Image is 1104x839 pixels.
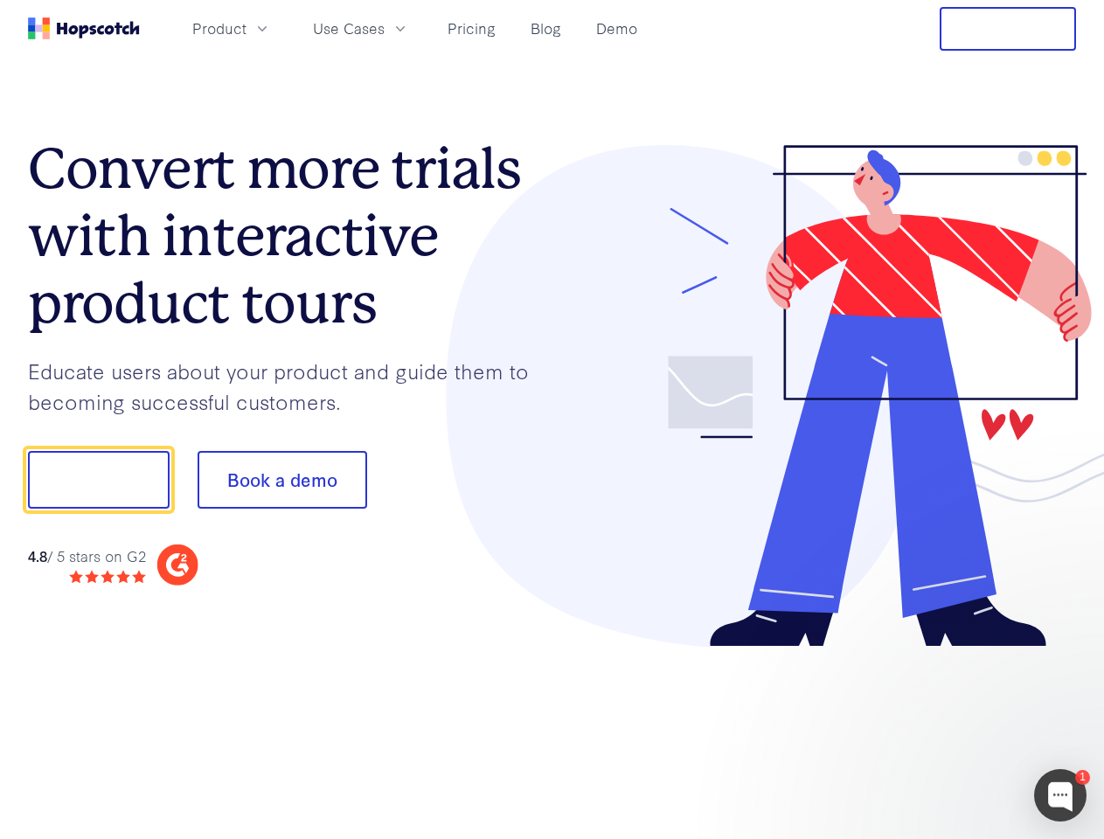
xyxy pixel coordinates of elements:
button: Show me! [28,451,170,509]
a: Pricing [441,14,503,43]
button: Use Cases [302,14,420,43]
div: / 5 stars on G2 [28,545,146,567]
a: Home [28,17,140,39]
span: Product [192,17,246,39]
h1: Convert more trials with interactive product tours [28,135,552,336]
button: Free Trial [940,7,1076,51]
strong: 4.8 [28,545,47,565]
button: Book a demo [198,451,367,509]
span: Use Cases [313,17,385,39]
div: 1 [1075,770,1090,785]
button: Product [182,14,281,43]
p: Educate users about your product and guide them to becoming successful customers. [28,356,552,416]
a: Demo [589,14,644,43]
a: Blog [524,14,568,43]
